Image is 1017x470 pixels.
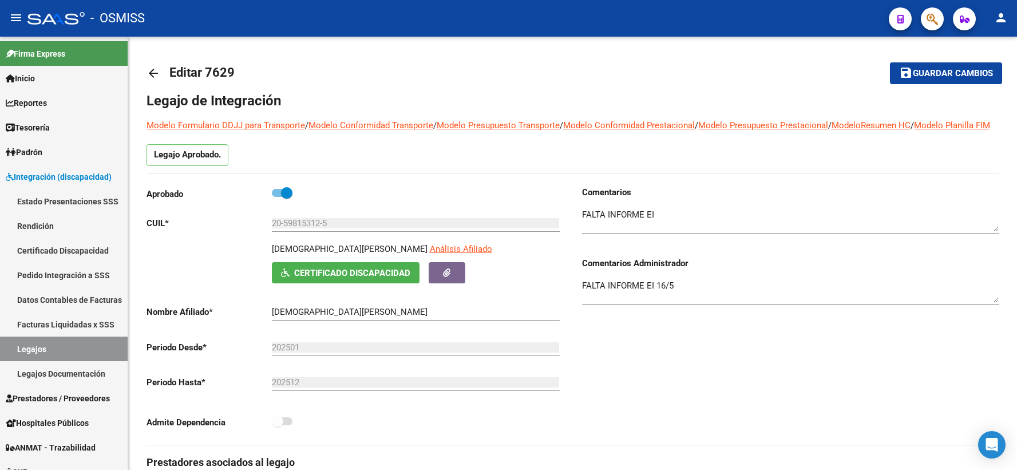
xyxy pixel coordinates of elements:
[147,217,272,230] p: CUIL
[147,306,272,318] p: Nombre Afiliado
[914,120,990,131] a: Modelo Planilla FIM
[437,120,560,131] a: Modelo Presupuesto Transporte
[6,72,35,85] span: Inicio
[890,62,1002,84] button: Guardar cambios
[582,257,999,270] h3: Comentarios Administrador
[6,441,96,454] span: ANMAT - Trazabilidad
[582,186,999,199] h3: Comentarios
[899,66,913,80] mat-icon: save
[430,244,492,254] span: Análisis Afiliado
[147,188,272,200] p: Aprobado
[6,417,89,429] span: Hospitales Públicos
[6,97,47,109] span: Reportes
[6,121,50,134] span: Tesorería
[169,65,235,80] span: Editar 7629
[9,11,23,25] mat-icon: menu
[994,11,1008,25] mat-icon: person
[6,146,42,159] span: Padrón
[147,120,305,131] a: Modelo Formulario DDJJ para Transporte
[978,431,1006,459] div: Open Intercom Messenger
[913,69,993,79] span: Guardar cambios
[6,48,65,60] span: Firma Express
[308,120,433,131] a: Modelo Conformidad Transporte
[6,392,110,405] span: Prestadores / Proveedores
[272,262,420,283] button: Certificado Discapacidad
[147,416,272,429] p: Admite Dependencia
[272,243,428,255] p: [DEMOGRAPHIC_DATA][PERSON_NAME]
[563,120,695,131] a: Modelo Conformidad Prestacional
[90,6,145,31] span: - OSMISS
[294,268,410,278] span: Certificado Discapacidad
[832,120,911,131] a: ModeloResumen HC
[147,92,999,110] h1: Legajo de Integración
[147,66,160,80] mat-icon: arrow_back
[147,376,272,389] p: Periodo Hasta
[147,144,228,166] p: Legajo Aprobado.
[147,341,272,354] p: Periodo Desde
[6,171,112,183] span: Integración (discapacidad)
[698,120,828,131] a: Modelo Presupuesto Prestacional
